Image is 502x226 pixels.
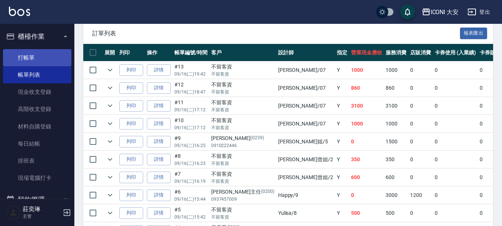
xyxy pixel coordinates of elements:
[3,169,71,187] a: 現場電腦打卡
[104,136,116,147] button: expand row
[384,61,408,79] td: 1000
[3,83,71,101] a: 現金收支登錄
[408,187,433,204] td: 1200
[211,142,274,149] p: 0910222446
[433,44,478,61] th: 卡券使用 (入業績)
[335,169,349,186] td: Y
[335,151,349,168] td: Y
[408,204,433,222] td: 0
[3,190,71,209] button: 預約管理
[211,206,274,214] div: 不留客資
[147,190,171,201] a: 詳情
[3,66,71,83] a: 帳單列表
[276,79,335,97] td: [PERSON_NAME] /07
[384,44,408,61] th: 服務消費
[349,133,384,150] td: 0
[211,89,274,95] p: 不留客資
[174,214,207,220] p: 09/16 (二) 15:42
[408,169,433,186] td: 0
[400,4,415,19] button: save
[147,154,171,165] a: 詳情
[174,71,207,77] p: 09/16 (二) 19:42
[211,160,274,167] p: 不留客資
[349,79,384,97] td: 860
[335,187,349,204] td: Y
[145,44,173,61] th: 操作
[174,196,207,203] p: 09/16 (二) 15:44
[104,64,116,76] button: expand row
[431,7,459,17] div: ICONI 大安
[147,82,171,94] a: 詳情
[384,204,408,222] td: 500
[276,97,335,115] td: [PERSON_NAME] /07
[147,136,171,147] a: 詳情
[23,213,61,220] p: 主管
[104,190,116,201] button: expand row
[408,115,433,133] td: 0
[211,170,274,178] div: 不留客資
[349,61,384,79] td: 1000
[251,134,264,142] p: (0239)
[460,29,487,36] a: 報表匯出
[349,115,384,133] td: 1000
[174,160,207,167] p: 09/16 (二) 16:23
[276,151,335,168] td: [PERSON_NAME]曾姐 /2
[276,169,335,186] td: [PERSON_NAME]曾姐 /2
[103,44,118,61] th: 展開
[349,204,384,222] td: 500
[209,44,276,61] th: 客戶
[174,124,207,131] p: 09/16 (二) 17:12
[384,97,408,115] td: 3100
[119,172,143,183] button: 列印
[147,207,171,219] a: 詳情
[349,151,384,168] td: 350
[408,79,433,97] td: 0
[433,79,478,97] td: 0
[433,133,478,150] td: 0
[174,142,207,149] p: 09/16 (二) 16:25
[211,152,274,160] div: 不留客資
[92,30,460,37] span: 訂單列表
[104,172,116,183] button: expand row
[433,115,478,133] td: 0
[104,154,116,165] button: expand row
[119,154,143,165] button: 列印
[211,124,274,131] p: 不留客資
[6,205,21,220] img: Person
[384,187,408,204] td: 3000
[211,106,274,113] p: 不留客資
[408,97,433,115] td: 0
[433,169,478,186] td: 0
[211,178,274,185] p: 不留客資
[211,117,274,124] div: 不留客資
[119,64,143,76] button: 列印
[3,152,71,169] a: 排班表
[384,133,408,150] td: 1500
[460,28,487,39] button: 報表匯出
[433,151,478,168] td: 0
[173,204,209,222] td: #5
[433,61,478,79] td: 0
[276,44,335,61] th: 設計師
[3,49,71,66] a: 打帳單
[104,82,116,93] button: expand row
[119,82,143,94] button: 列印
[276,61,335,79] td: [PERSON_NAME] /07
[173,187,209,204] td: #6
[335,79,349,97] td: Y
[3,135,71,152] a: 每日結帳
[174,89,207,95] p: 09/16 (二) 18:47
[3,101,71,118] a: 高階收支登錄
[104,207,116,219] button: expand row
[173,79,209,97] td: #12
[104,118,116,129] button: expand row
[276,187,335,204] td: Happy /9
[173,133,209,150] td: #9
[384,151,408,168] td: 350
[211,214,274,220] p: 不留客資
[173,61,209,79] td: #13
[3,27,71,46] button: 櫃檯作業
[119,136,143,147] button: 列印
[408,61,433,79] td: 0
[119,118,143,130] button: 列印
